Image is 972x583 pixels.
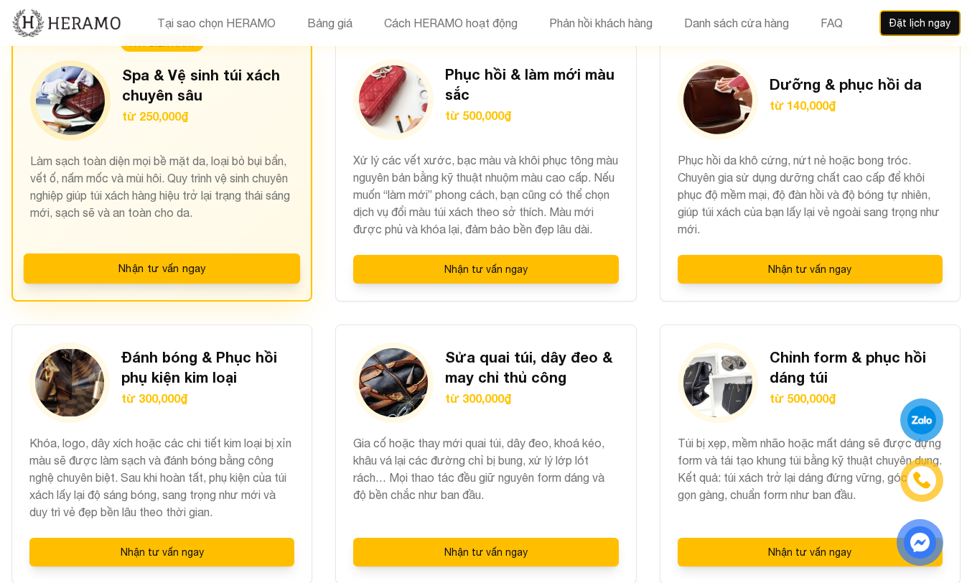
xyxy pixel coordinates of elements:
button: FAQ [816,14,847,32]
h3: Spa & Vệ sinh túi xách chuyên sâu [122,65,294,105]
button: Nhận tư vấn ngay [29,538,294,566]
p: Xử lý các vết xước, bạc màu và khôi phục tông màu nguyên bản bằng kỹ thuật nhuộm màu cao cấp. Nếu... [353,151,618,238]
button: Bảng giá [303,14,357,32]
button: Nhận tư vấn ngay [353,538,618,566]
button: Phản hồi khách hàng [545,14,657,32]
img: new-logo.3f60348b.png [11,8,121,38]
h3: Chỉnh form & phục hồi dáng túi [770,347,943,387]
p: Phục hồi da khô cứng, nứt nẻ hoặc bong tróc. Chuyên gia sử dụng dưỡng chất cao cấp để khôi phục đ... [678,151,943,238]
button: Nhận tư vấn ngay [353,255,618,284]
button: Nhận tư vấn ngay [24,253,301,284]
button: Đặt lịch ngay [879,10,961,36]
img: Chỉnh form & phục hồi dáng túi [683,348,752,417]
p: Túi bị xẹp, mềm nhão hoặc mất dáng sẽ được dựng form và tái tạo khung túi bằng kỹ thuật chuyên dụ... [678,434,943,521]
button: Danh sách cửa hàng [680,14,793,32]
h3: Phục hồi & làm mới màu sắc [445,64,618,104]
h3: Sửa quai túi, dây đeo & may chỉ thủ công [445,347,618,387]
button: Tại sao chọn HERAMO [153,14,280,32]
p: Khóa, logo, dây xích hoặc các chi tiết kim loại bị xỉn màu sẽ được làm sạch và đánh bóng bằng côn... [29,434,294,521]
img: Spa & Vệ sinh túi xách chuyên sâu [36,66,105,135]
p: từ 500,000₫ [770,390,943,407]
button: Nhận tư vấn ngay [678,255,943,284]
img: Đánh bóng & Phục hồi phụ kiện kim loại [35,348,104,417]
img: Dưỡng & phục hồi da [683,65,752,134]
img: Sửa quai túi, dây đeo & may chỉ thủ công [359,348,428,417]
button: Nhận tư vấn ngay [678,538,943,566]
h3: Dưỡng & phục hồi da [770,74,922,94]
p: từ 300,000₫ [445,390,618,407]
img: Phục hồi & làm mới màu sắc [359,65,428,134]
a: phone-icon [902,460,941,500]
p: từ 300,000₫ [121,390,294,407]
p: từ 500,000₫ [445,107,618,124]
button: Cách HERAMO hoạt động [380,14,522,32]
img: phone-icon [912,471,932,490]
p: Gia cố hoặc thay mới quai túi, dây đeo, khoá kéo, khâu vá lại các đường chỉ bị bung, xử lý lớp ló... [353,434,618,521]
h3: Đánh bóng & Phục hồi phụ kiện kim loại [121,347,294,387]
p: từ 250,000₫ [122,108,294,125]
p: Làm sạch toàn diện mọi bề mặt da, loại bỏ bụi bẩn, vết ố, nấm mốc và mùi hôi. Quy trình vệ sinh c... [30,152,294,237]
p: từ 140,000₫ [770,97,922,114]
